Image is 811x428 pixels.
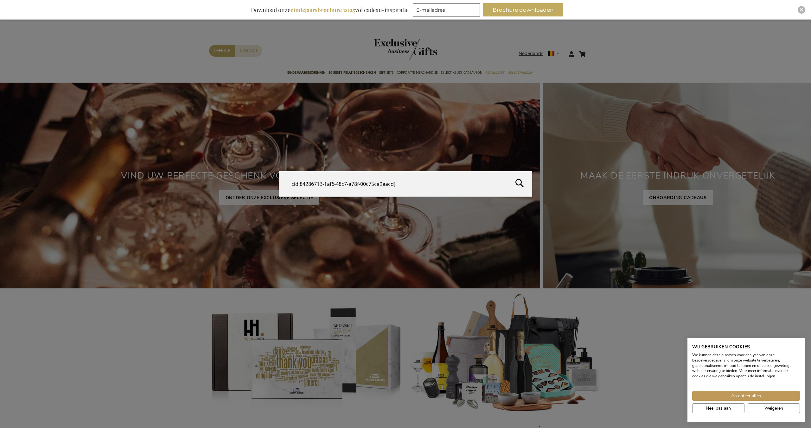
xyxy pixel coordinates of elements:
[748,403,800,413] button: Alle cookies weigeren
[692,391,800,401] button: Accepteer alle cookies
[279,171,532,197] input: Doorzoek de hele winkel
[798,6,805,14] div: Close
[764,405,783,412] span: Weigeren
[483,3,563,16] button: Brochure downloaden
[692,344,800,350] h2: Wij gebruiken cookies
[413,3,482,18] form: marketing offers and promotions
[692,403,744,413] button: Pas cookie voorkeuren aan
[291,6,355,14] b: eindejaarsbrochure 2025
[800,8,803,12] img: Close
[706,405,731,412] span: Nee, pas aan
[248,3,412,16] div: Download onze vol cadeau-inspiratie
[413,3,480,16] input: E-mailadres
[731,393,761,399] span: Accepteer alles
[692,352,800,379] p: We kunnen deze plaatsen voor analyse van onze bezoekersgegevens, om onze website te verbeteren, g...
